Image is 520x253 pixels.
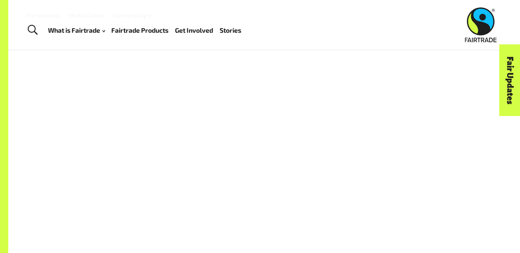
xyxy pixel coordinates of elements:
a: Partners Log In [113,12,153,19]
a: What is Fairtrade [48,24,105,36]
a: Fairtrade Products [111,24,168,36]
a: For business [26,12,60,19]
img: Fairtrade Australia New Zealand logo [465,7,497,42]
a: Get Involved [175,24,213,36]
a: Toggle Search [22,20,43,41]
a: Stories [220,24,241,36]
a: Media Centre [69,12,104,19]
